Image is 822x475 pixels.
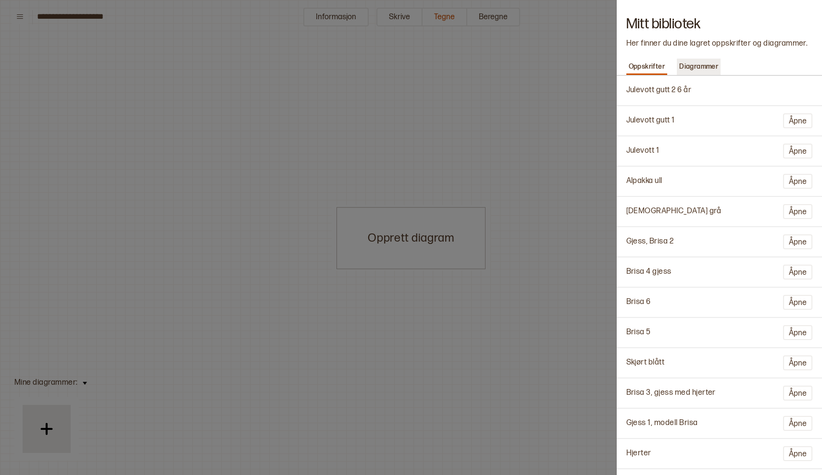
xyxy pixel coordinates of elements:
p: Julevott gutt 2 6 år [626,85,692,96]
p: Julevott 1 [626,146,660,156]
button: Åpne [783,386,812,401]
button: Diagrammer [677,59,721,75]
h1: Mitt bibliotek [626,19,813,29]
button: Åpne [783,234,812,249]
button: Åpne [783,416,812,431]
p: Skjørt blått [626,358,665,368]
button: Åpne [783,446,812,461]
button: Åpne [783,295,812,310]
button: Åpne [783,113,812,128]
button: Åpne [783,355,812,370]
button: Åpne [783,144,812,158]
p: Brisa 6 [626,297,651,307]
button: Åpne [783,265,812,280]
p: Alpakka ull [626,176,662,186]
button: Åpne [783,325,812,340]
p: Brisa 4 gjess [626,267,672,277]
p: Julevott gutt 1 [626,116,675,126]
p: Her finner du dine lagret oppskrifter og diagrammer. [626,39,813,49]
p: [DEMOGRAPHIC_DATA] grå [626,207,722,217]
p: Gjess, Brisa 2 [626,237,674,247]
p: Oppskrifter [626,60,668,73]
button: Oppskrifter [626,59,668,75]
p: Diagrammer [677,60,721,73]
p: Hjerter [626,449,651,459]
p: Brisa 5 [626,328,651,338]
p: Gjess 1, modell Brisa [626,418,698,428]
p: Brisa 3, gjess med hjerter [626,388,716,398]
button: Åpne [783,204,812,219]
button: Åpne [783,174,812,189]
